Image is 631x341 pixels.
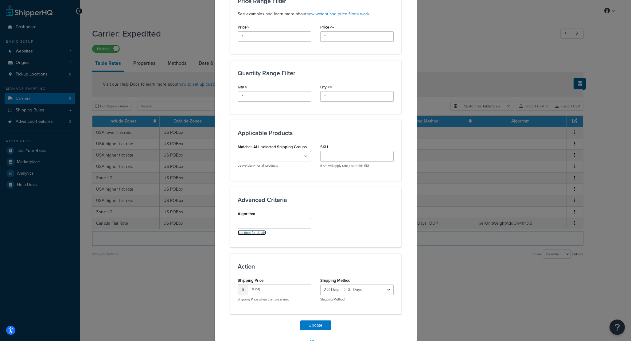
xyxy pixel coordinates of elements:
span: $ [238,285,248,295]
label: Qty <= [320,85,332,89]
a: See docs for details [238,230,266,235]
p: See examples and learn more about [238,10,394,18]
h3: Advanced Criteria [238,196,394,203]
p: If set will apply rate just to this SKU [320,164,394,168]
h3: Quantity Range Filter [238,70,394,76]
h3: Applicable Products [238,130,394,136]
label: Algorithm [238,211,255,216]
label: Shipping Price [238,278,263,283]
label: Price > [238,25,250,29]
p: Shipping Price when this rule is met [238,297,311,302]
label: Price <= [320,25,334,29]
p: Shipping Method [320,297,394,302]
label: Shipping Method [320,278,351,283]
label: SKU [320,145,328,149]
h3: Action [238,263,394,270]
button: Update [300,320,331,330]
a: how weight and price filters work. [306,11,370,17]
label: Matches ALL selected Shipping Groups [238,145,307,149]
label: Qty > [238,85,247,89]
p: Leave blank for all products [238,163,311,168]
